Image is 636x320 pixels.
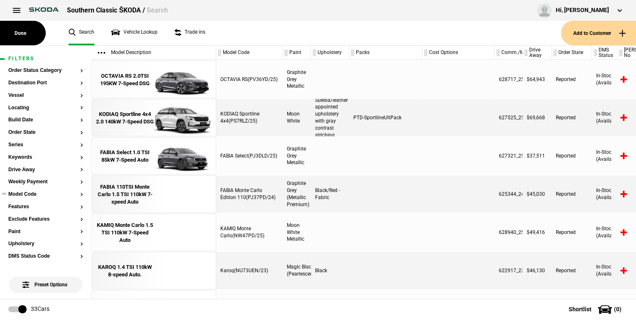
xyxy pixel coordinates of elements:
section: Series [8,142,83,155]
div: Graphite Grey Metallic [283,137,311,175]
section: Order State [8,130,83,142]
div: FABIA 110TSI Monte Carlo 1.5 TSI 110kW 7-speed Auto [96,183,154,206]
div: $46,130 [523,252,552,289]
img: png;base64,iVBORw0KGgoAAAANSUhEUgAAAAEAAAABCAQAAAC1HAwCAAAAC0lEQVR42mNkYAAAAAYAAjCB0C8AAAAASUVORK... [154,176,212,213]
section: Build Date [8,117,83,130]
a: Search [69,21,94,45]
div: KAROQ 1.4 TSI 110kW 8-speed Auto. [96,263,154,278]
div: Black [311,252,349,289]
div: Upholstery [311,46,349,60]
img: png;base64,iVBORw0KGgoAAAANSUhEUgAAAAEAAAABCAQAAAC1HAwCAAAAC0lEQVR42mNkYAAAAAYAAjCB0C8AAAAASUVORK... [154,252,212,290]
div: Reported [552,252,592,289]
div: KAMIQ Monte Carlo(NW47PD/25) [216,214,283,251]
button: Order State [8,130,83,135]
div: OCTAVIA RS(PV36YD/25) [216,61,283,98]
section: Exclude Features [8,217,83,229]
div: Reported [552,214,592,251]
button: Exclude Features [8,217,83,222]
img: Skoda_PV36YD_25_JI_5X5X_ext.png [154,61,212,98]
button: Paint [8,229,83,235]
div: 628717_25 [495,61,523,98]
div: In-Stock (Available) [592,252,617,289]
button: Keywords [8,155,83,160]
section: Drive Away [8,167,83,180]
div: DMS Status [592,46,617,60]
a: KAROQ 1.4 TSI 110kW 8-speed Auto. [96,252,154,290]
button: Shortlist(0) [556,299,636,320]
div: $69,668 [523,99,552,136]
div: 627321_25 [495,137,523,175]
div: FABIA Select 1.0 TSI 85kW 7-Speed Auto [96,149,154,164]
section: Weekly Payment [8,179,83,192]
div: KODIAQ Sportline 4x4(PS7RLZ/25) [216,99,283,136]
div: Paint [283,46,311,60]
div: Reported [552,137,592,175]
button: Weekly Payment [8,179,83,185]
a: OCTAVIA RS 2.0TSI 195KW 7-Speed DSG [96,61,154,98]
span: Shortlist [569,306,592,312]
section: Paint [8,229,83,241]
img: Skoda_PJ3DLD_25_NQ_5X5X_ext.png [154,138,212,175]
div: Southern Classic ŠKODA / [67,6,168,15]
div: $49,416 [523,214,552,251]
div: OCTAVIA RS 2.0TSI 195KW 7-Speed DSG [96,72,154,87]
div: Reported [552,175,592,213]
div: 627525_25 [495,99,523,136]
div: In-Stock (Available) [592,214,617,251]
section: Keywords [8,155,83,167]
div: Cost Options [422,46,494,60]
img: skoda.png [25,3,63,16]
a: FABIA Select 1.0 TSI 85kW 7-Speed Auto [96,138,154,175]
div: $37,511 [523,137,552,175]
img: Skoda_PS7RLZ_25_EA_2Y2Y_PAD_PPP_PTD_PWD_WCA_ext.png [154,99,212,137]
div: 628940_25 [495,214,523,251]
div: Packs [349,46,422,60]
div: KODIAQ Sportline 4x4 2.0 140kW 7-Speed DSG [96,111,154,126]
span: ( 0 ) [614,306,621,312]
h1: Filters [8,56,83,62]
div: 33 Cars [31,305,49,313]
div: PTD-SportlineUltPack [349,99,422,136]
button: Locating [8,105,83,111]
div: KAMIQ Monte Carlo 1.5 TSI 110kW 7-Speed Auto [96,222,154,244]
div: Suedia/leather appointed upholstery with gray contrast stitching [311,99,349,136]
span: Search [147,6,168,14]
span: Preset Options [24,271,67,288]
div: Reported [552,61,592,98]
section: Model Code [8,192,83,204]
div: $45,030 [523,175,552,213]
div: Model Description [91,46,216,60]
div: Magic Black (Pearlescent) [283,252,311,289]
div: Moon White Metallic [283,214,311,251]
section: Destination Port [8,80,83,93]
div: Order State [552,46,592,60]
div: Graphite Grey (Metallic Premium) [283,175,311,213]
section: Features [8,204,83,217]
section: Order Status Category [8,68,83,80]
div: Moon White [283,99,311,136]
button: Upholstery [8,241,83,247]
div: Karoq(NU73UEN/23) [216,252,283,289]
button: DMS Status Code [8,254,83,259]
section: DMS Status Code [8,254,83,266]
div: In-Stock (Available) [592,61,617,98]
section: Upholstery [8,241,83,254]
div: In-Stock (Available) [592,99,617,136]
div: In-Stock (Available) [592,137,617,175]
button: Drive Away [8,167,83,173]
div: In-Stock (Available) [592,175,617,213]
button: Series [8,142,83,148]
button: Destination Port [8,80,83,86]
div: Graphite Grey Metallic [283,61,311,98]
a: Trade ins [174,21,205,45]
div: Comm./MY [495,46,522,60]
a: KODIAQ Sportline 4x4 2.0 140kW 7-Speed DSG [96,99,154,137]
button: Build Date [8,117,83,123]
div: Hi, [PERSON_NAME] [556,6,609,15]
button: Features [8,204,83,210]
button: Model Code [8,192,83,197]
div: Drive Away [523,46,551,60]
img: png;base64,iVBORw0KGgoAAAANSUhEUgAAAAEAAAABCAQAAAC1HAwCAAAAC0lEQVR42mNkYAAAAAYAAjCB0C8AAAAASUVORK... [154,214,212,251]
button: Vessel [8,93,83,98]
a: FABIA 110TSI Monte Carlo 1.5 TSI 110kW 7-speed Auto [96,176,154,213]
